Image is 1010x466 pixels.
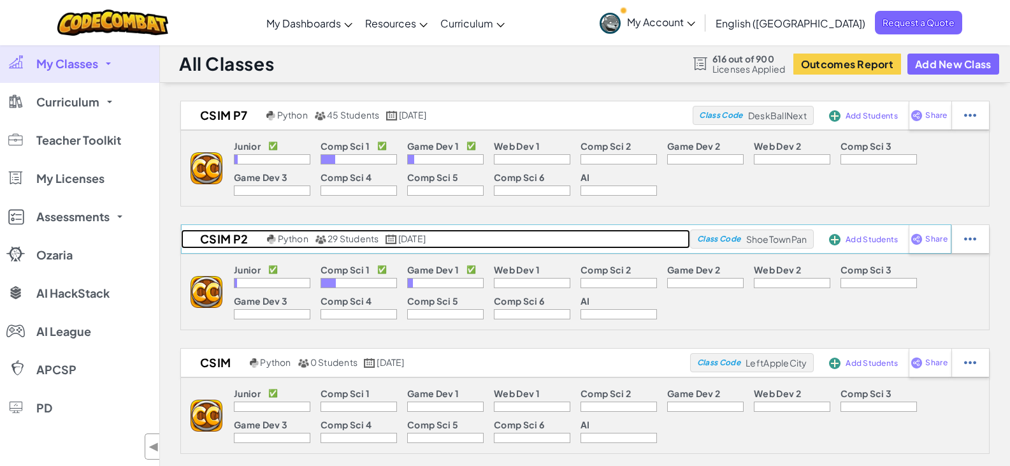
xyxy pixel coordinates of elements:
[57,10,169,36] a: CodeCombat logo
[754,141,801,151] p: Web Dev 2
[716,17,865,30] span: English ([GEOGRAPHIC_DATA])
[310,356,357,368] span: 0 Students
[234,172,287,182] p: Game Dev 3
[494,141,540,151] p: Web Dev 1
[364,358,375,368] img: calendar.svg
[321,141,370,151] p: Comp Sci 1
[712,64,786,74] span: Licenses Applied
[840,265,891,275] p: Comp Sci 3
[267,235,277,244] img: python.png
[260,356,291,368] span: Python
[36,135,121,146] span: Teacher Toolkit
[829,110,840,122] img: IconAddStudents.svg
[494,296,544,306] p: Comp Sci 6
[840,141,891,151] p: Comp Sci 3
[234,419,287,430] p: Game Dev 3
[494,419,544,430] p: Comp Sci 6
[581,388,631,398] p: Comp Sci 2
[377,265,387,275] p: ✅
[321,388,370,398] p: Comp Sci 1
[581,419,590,430] p: AI
[581,265,631,275] p: Comp Sci 2
[829,234,840,245] img: IconAddStudents.svg
[399,109,426,120] span: [DATE]
[181,229,264,249] h2: CSIM P2
[407,419,458,430] p: Comp Sci 5
[234,141,261,151] p: Junior
[581,141,631,151] p: Comp Sci 2
[266,111,276,120] img: python.png
[386,111,398,120] img: calendar.svg
[754,388,801,398] p: Web Dev 2
[328,233,379,244] span: 29 Students
[407,388,459,398] p: Game Dev 1
[840,388,891,398] p: Comp Sci 3
[191,400,222,432] img: logo
[407,265,459,275] p: Game Dev 1
[365,17,416,30] span: Resources
[925,112,947,119] span: Share
[846,236,898,244] span: Add Students
[36,249,73,261] span: Ozaria
[407,141,459,151] p: Game Dev 1
[964,110,976,121] img: IconStudentEllipsis.svg
[593,3,702,43] a: My Account
[911,110,923,121] img: IconShare_Purple.svg
[181,106,693,125] a: CSIM P7 Python 45 Students [DATE]
[748,110,807,121] span: DeskBallNext
[377,141,387,151] p: ✅
[179,52,274,76] h1: All Classes
[321,296,372,306] p: Comp Sci 4
[440,17,493,30] span: Curriculum
[36,326,91,337] span: AI League
[314,111,326,120] img: MultipleUsers.png
[191,152,222,184] img: logo
[466,141,476,151] p: ✅
[181,353,690,372] a: CSIM Python 0 Students [DATE]
[407,172,458,182] p: Comp Sci 5
[907,54,999,75] button: Add New Class
[697,235,740,243] span: Class Code
[181,106,263,125] h2: CSIM P7
[846,112,898,120] span: Add Students
[148,437,159,456] span: ◀
[321,172,372,182] p: Comp Sci 4
[234,296,287,306] p: Game Dev 3
[911,233,923,245] img: IconShare_Purple.svg
[181,353,247,372] h2: CSIM
[36,173,105,184] span: My Licenses
[386,235,397,244] img: calendar.svg
[925,235,947,243] span: Share
[268,265,278,275] p: ✅
[494,388,540,398] p: Web Dev 1
[875,11,962,34] a: Request a Quote
[829,358,840,369] img: IconAddStudents.svg
[407,296,458,306] p: Comp Sci 5
[667,388,720,398] p: Game Dev 2
[268,388,278,398] p: ✅
[315,235,326,244] img: MultipleUsers.png
[600,13,621,34] img: avatar
[277,109,308,120] span: Python
[321,265,370,275] p: Comp Sci 1
[754,265,801,275] p: Web Dev 2
[712,54,786,64] span: 616 out of 900
[697,359,740,367] span: Class Code
[746,233,807,245] span: ShoeTownPan
[627,15,695,29] span: My Account
[434,6,511,40] a: Curriculum
[581,296,590,306] p: AI
[911,357,923,368] img: IconShare_Purple.svg
[667,265,720,275] p: Game Dev 2
[268,141,278,151] p: ✅
[36,288,110,299] span: AI HackStack
[398,233,426,244] span: [DATE]
[964,233,976,245] img: IconStudentEllipsis.svg
[359,6,434,40] a: Resources
[250,358,259,368] img: python.png
[36,96,99,108] span: Curriculum
[36,58,98,69] span: My Classes
[466,265,476,275] p: ✅
[327,109,380,120] span: 45 Students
